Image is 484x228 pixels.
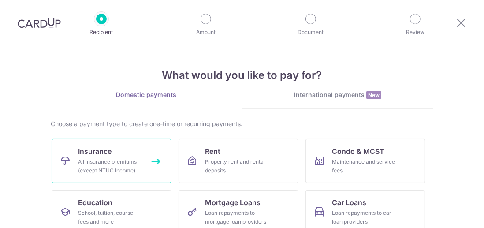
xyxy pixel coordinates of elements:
[366,91,381,99] span: New
[332,197,366,208] span: Car Loans
[20,6,38,14] span: Help
[205,157,268,175] div: Property rent and rental deposits
[69,28,134,37] p: Recipient
[205,197,261,208] span: Mortgage Loans
[332,209,395,226] div: Loan repayments to car loan providers
[78,197,112,208] span: Education
[305,139,425,183] a: Condo & MCSTMaintenance and service fees
[278,28,343,37] p: Document
[383,28,448,37] p: Review
[18,18,61,28] img: CardUp
[332,146,384,157] span: Condo & MCST
[332,157,395,175] div: Maintenance and service fees
[51,67,433,83] h4: What would you like to pay for?
[78,157,141,175] div: All insurance premiums (except NTUC Income)
[51,90,242,99] div: Domestic payments
[51,120,433,128] div: Choose a payment type to create one-time or recurring payments.
[205,209,268,226] div: Loan repayments to mortgage loan providers
[179,139,298,183] a: RentProperty rent and rental deposits
[173,28,238,37] p: Amount
[52,139,171,183] a: InsuranceAll insurance premiums (except NTUC Income)
[205,146,220,157] span: Rent
[78,209,141,226] div: School, tuition, course fees and more
[242,90,433,100] div: International payments
[78,146,112,157] span: Insurance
